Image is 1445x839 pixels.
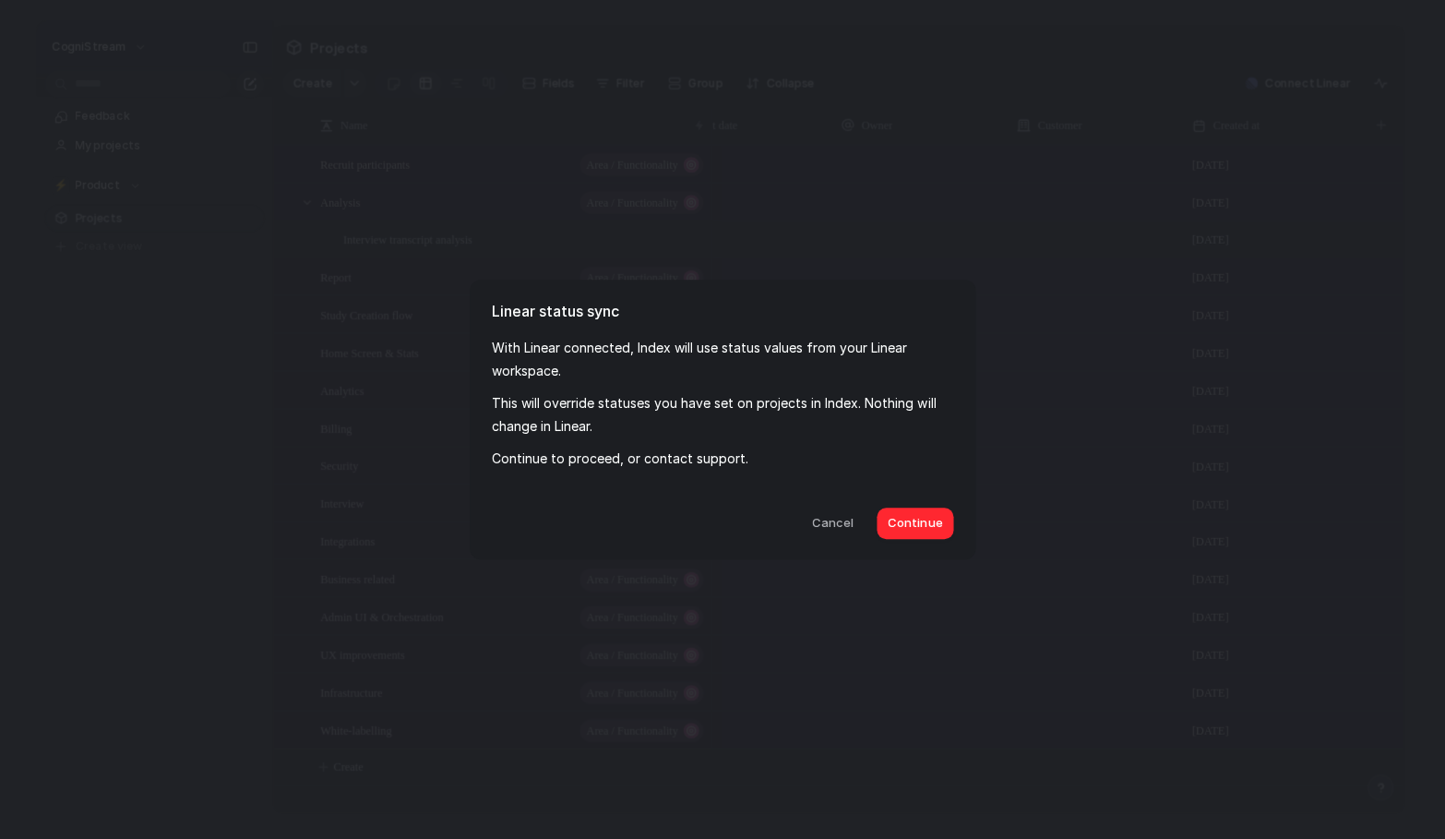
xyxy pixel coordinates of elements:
span: Continue [888,514,942,533]
span: Cancel [812,514,854,533]
button: Cancel [795,508,869,539]
p: With Linear connected, Index will use status values from your Linear workspace. [492,337,953,382]
p: Continue to proceed, or contact support. [492,448,953,471]
p: This will override statuses you have set on projects in Index. Nothing will change in Linear. [492,392,953,437]
button: Continue [877,508,953,539]
h2: Linear status sync [492,300,953,322]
